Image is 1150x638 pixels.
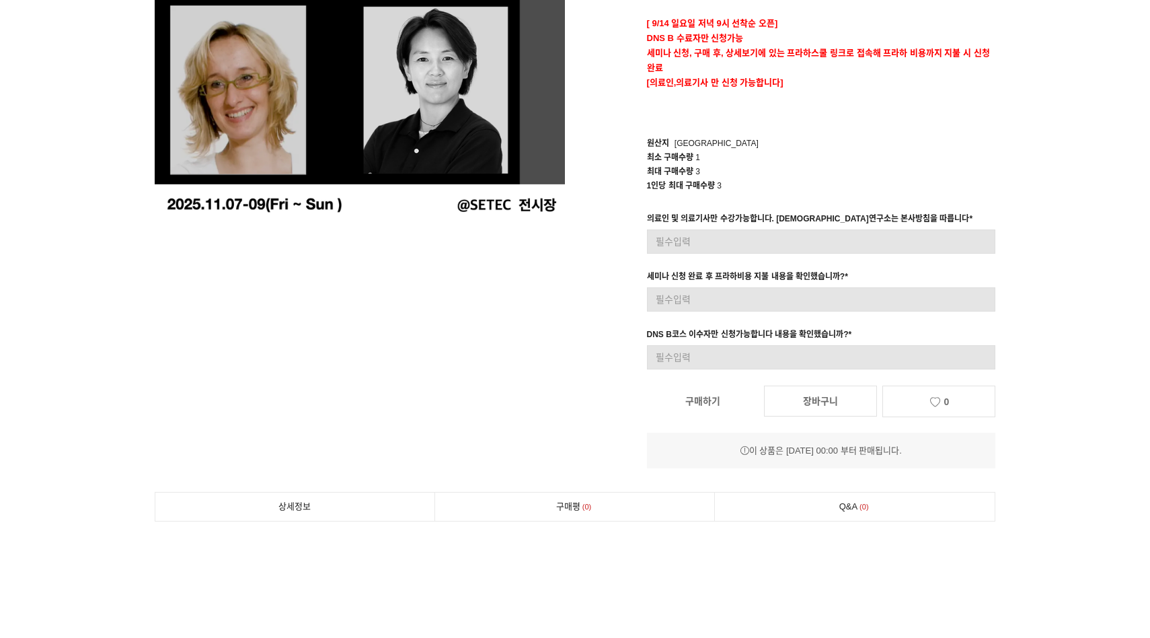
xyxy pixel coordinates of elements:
div: 세미나 신청 완료 후 프라하비용 지불 내용을 확인했습니까? [647,270,848,287]
span: 1 [695,153,700,162]
a: 상세정보 [155,493,434,521]
span: 원산지 [647,139,669,148]
div: DNS B코스 이수자만 신청가능합니다 내용을 확인했습니까? [647,328,852,345]
span: 최대 구매수량 [647,167,693,176]
input: 필수입력 [647,287,996,312]
span: 최소 구매수량 [647,153,693,162]
div: 의료인 및 의료기사만 수강가능합니다. [DEMOGRAPHIC_DATA]연구소는 본사방침을 따릅니다 [647,212,973,229]
a: 장바구니 [764,386,877,417]
span: 3 [717,181,722,190]
span: [GEOGRAPHIC_DATA] [675,139,759,148]
strong: [의료인,의료기사 만 신청 가능합니다] [647,77,783,87]
span: 0 [944,396,949,407]
span: 0 [580,500,594,514]
span: 3 [695,167,700,176]
div: 이 상품은 [DATE] 00:00 부터 판매됩니다. [647,444,996,458]
strong: [ 9/14 일요일 저녁 9시 선착순 오픈] [647,18,778,28]
a: Q&A0 [715,493,995,521]
input: 필수입력 [647,345,996,369]
strong: 세미나 신청, 구매 후, 상세보기에 있는 프라하스쿨 링크로 접속해 프라하 비용까지 지불 시 신청완료 [647,48,990,73]
span: 1인당 최대 구매수량 [647,181,715,190]
strong: DNS B 수료자만 신청가능 [647,33,744,43]
a: 구매하기 [647,386,759,416]
a: 0 [882,386,995,417]
a: 구매평0 [435,493,715,521]
span: 0 [857,500,871,514]
input: 필수입력 [647,229,996,254]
